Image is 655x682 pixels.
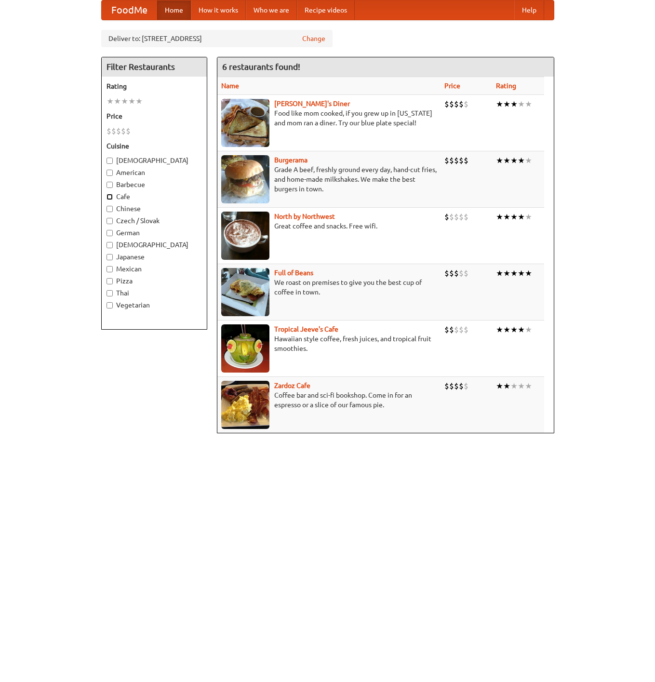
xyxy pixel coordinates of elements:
[510,155,518,166] li: ★
[221,221,437,231] p: Great coffee and snacks. Free wifi.
[454,268,459,279] li: $
[107,218,113,224] input: Czech / Slovak
[221,108,437,128] p: Food like mom cooked, if you grew up in [US_STATE] and mom ran a diner. Try our blue plate special!
[464,324,468,335] li: $
[459,268,464,279] li: $
[454,155,459,166] li: $
[121,96,128,107] li: ★
[107,242,113,248] input: [DEMOGRAPHIC_DATA]
[496,99,503,109] li: ★
[525,268,532,279] li: ★
[107,204,202,214] label: Chinese
[221,334,437,353] p: Hawaiian style coffee, fresh juices, and tropical fruit smoothies.
[107,264,202,274] label: Mexican
[246,0,297,20] a: Who we are
[274,156,307,164] a: Burgerama
[496,381,503,391] li: ★
[102,57,207,77] h4: Filter Restaurants
[496,212,503,222] li: ★
[459,155,464,166] li: $
[464,155,468,166] li: $
[449,99,454,109] li: $
[449,212,454,222] li: $
[459,381,464,391] li: $
[518,324,525,335] li: ★
[525,99,532,109] li: ★
[510,381,518,391] li: ★
[454,381,459,391] li: $
[525,381,532,391] li: ★
[107,278,113,284] input: Pizza
[444,99,449,109] li: $
[135,96,143,107] li: ★
[525,324,532,335] li: ★
[107,192,202,201] label: Cafe
[459,99,464,109] li: $
[107,230,113,236] input: German
[107,170,113,176] input: American
[221,212,269,260] img: north.jpg
[510,268,518,279] li: ★
[444,82,460,90] a: Price
[510,212,518,222] li: ★
[221,324,269,373] img: jeeves.jpg
[221,268,269,316] img: beans.jpg
[274,213,335,220] b: North by Northwest
[107,81,202,91] h5: Rating
[464,381,468,391] li: $
[221,381,269,429] img: zardoz.jpg
[221,278,437,297] p: We roast on premises to give you the best cup of coffee in town.
[107,288,202,298] label: Thai
[107,111,202,121] h5: Price
[449,381,454,391] li: $
[191,0,246,20] a: How it works
[518,268,525,279] li: ★
[107,228,202,238] label: German
[510,99,518,109] li: ★
[107,126,111,136] li: $
[525,212,532,222] li: ★
[503,99,510,109] li: ★
[121,126,126,136] li: $
[454,99,459,109] li: $
[107,168,202,177] label: American
[444,324,449,335] li: $
[444,381,449,391] li: $
[464,212,468,222] li: $
[221,82,239,90] a: Name
[496,268,503,279] li: ★
[274,269,313,277] a: Full of Beans
[525,155,532,166] li: ★
[464,268,468,279] li: $
[449,324,454,335] li: $
[222,62,300,71] ng-pluralize: 6 restaurants found!
[221,165,437,194] p: Grade A beef, freshly ground every day, hand-cut fries, and home-made milkshakes. We make the bes...
[454,212,459,222] li: $
[464,99,468,109] li: $
[518,99,525,109] li: ★
[510,324,518,335] li: ★
[302,34,325,43] a: Change
[221,390,437,410] p: Coffee bar and sci-fi bookshop. Come in for an espresso or a slice of our famous pie.
[221,155,269,203] img: burgerama.jpg
[274,100,350,107] b: [PERSON_NAME]'s Diner
[503,155,510,166] li: ★
[518,155,525,166] li: ★
[274,325,338,333] a: Tropical Jeeve's Cafe
[444,212,449,222] li: $
[503,381,510,391] li: ★
[518,212,525,222] li: ★
[503,268,510,279] li: ★
[107,240,202,250] label: [DEMOGRAPHIC_DATA]
[274,382,310,389] b: Zardoz Cafe
[496,82,516,90] a: Rating
[157,0,191,20] a: Home
[101,30,333,47] div: Deliver to: [STREET_ADDRESS]
[459,212,464,222] li: $
[107,180,202,189] label: Barbecue
[107,206,113,212] input: Chinese
[514,0,544,20] a: Help
[107,254,113,260] input: Japanese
